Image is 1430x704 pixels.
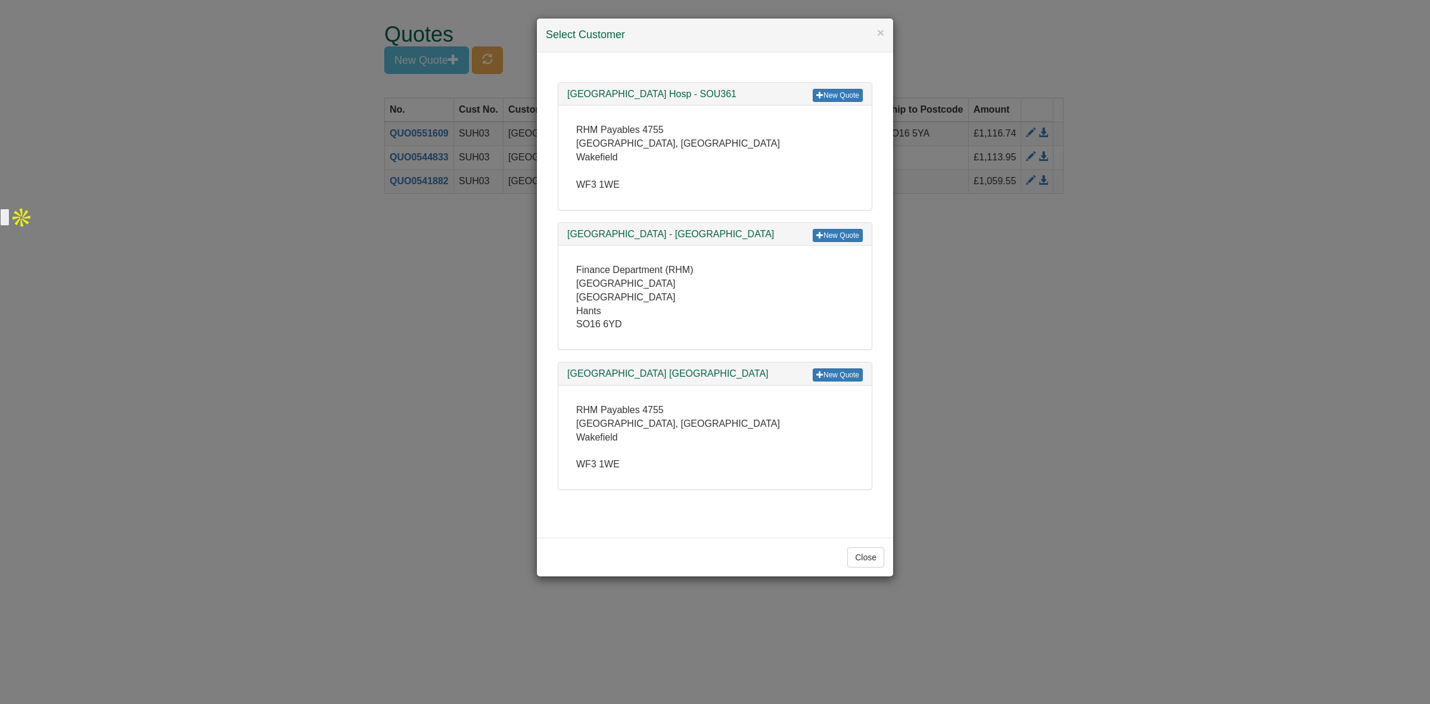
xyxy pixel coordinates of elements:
[877,26,884,39] button: ×
[576,138,780,148] span: [GEOGRAPHIC_DATA], [GEOGRAPHIC_DATA]
[576,265,694,275] span: Finance Department (RHM)
[576,405,664,415] span: RHM Payables 4755
[576,432,618,442] span: Wakefield
[576,292,676,302] span: [GEOGRAPHIC_DATA]
[567,229,863,240] h3: [GEOGRAPHIC_DATA] - [GEOGRAPHIC_DATA]
[576,278,676,289] span: [GEOGRAPHIC_DATA]
[10,206,33,230] img: Apollo
[576,319,621,329] span: SO16 6YD
[576,306,601,316] span: Hants
[847,547,884,567] button: Close
[813,368,863,382] a: New Quote
[567,89,863,100] h3: [GEOGRAPHIC_DATA] Hosp - SOU361
[546,27,884,43] h4: Select Customer
[576,152,618,162] span: Wakefield
[813,89,863,102] a: New Quote
[576,179,620,190] span: WF3 1WE
[813,229,863,242] a: New Quote
[576,418,780,429] span: [GEOGRAPHIC_DATA], [GEOGRAPHIC_DATA]
[576,459,620,469] span: WF3 1WE
[567,368,863,379] h3: [GEOGRAPHIC_DATA] [GEOGRAPHIC_DATA]
[576,125,664,135] span: RHM Payables 4755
